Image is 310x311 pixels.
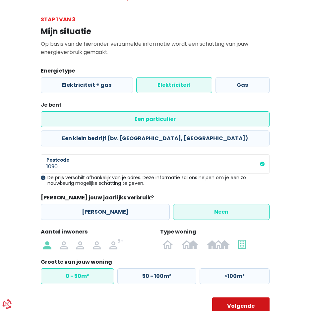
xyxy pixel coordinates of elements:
p: Op basis van de hieronder verzamelde informatie wordt een schatting van jouw energieverbruik gema... [41,40,270,56]
img: 2 personen [60,239,68,249]
legend: Grootte van jouw woning [41,258,270,268]
label: 0 - 50m² [41,268,114,284]
div: De prijs verschilt afhankelijk van je adres. Deze informatie zal ons helpen om je een zo nauwkeur... [41,175,270,186]
legend: Aantal inwoners [41,228,150,238]
legend: Energietype [41,67,270,77]
label: [PERSON_NAME] [41,204,170,220]
label: Een klein bedrijf (bv. [GEOGRAPHIC_DATA], [GEOGRAPHIC_DATA]) [41,130,270,146]
img: 5+ personen [109,239,124,249]
legend: [PERSON_NAME] jouw jaarlijks verbruik? [41,194,270,204]
label: Gas [216,77,270,93]
img: 3 personen [76,239,84,249]
h1: Mijn situatie [41,27,270,36]
img: Appartement [238,239,246,249]
img: 1 persoon [43,239,51,249]
img: Halfopen bebouwing [182,239,198,249]
label: Elektriciteit [136,77,212,93]
label: Neen [173,204,270,220]
div: Stap 1 van 3 [41,15,270,24]
label: Een particulier [41,111,270,127]
img: Open bebouwing [162,239,173,249]
legend: Type woning [160,228,270,238]
label: >100m² [200,268,270,284]
legend: Je bent [41,101,270,111]
label: 50 - 100m² [117,268,196,284]
img: 4 personen [93,239,101,249]
img: Gesloten bebouwing [207,239,230,249]
input: 1000 [41,154,270,174]
label: Elektriciteit + gas [41,77,133,93]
